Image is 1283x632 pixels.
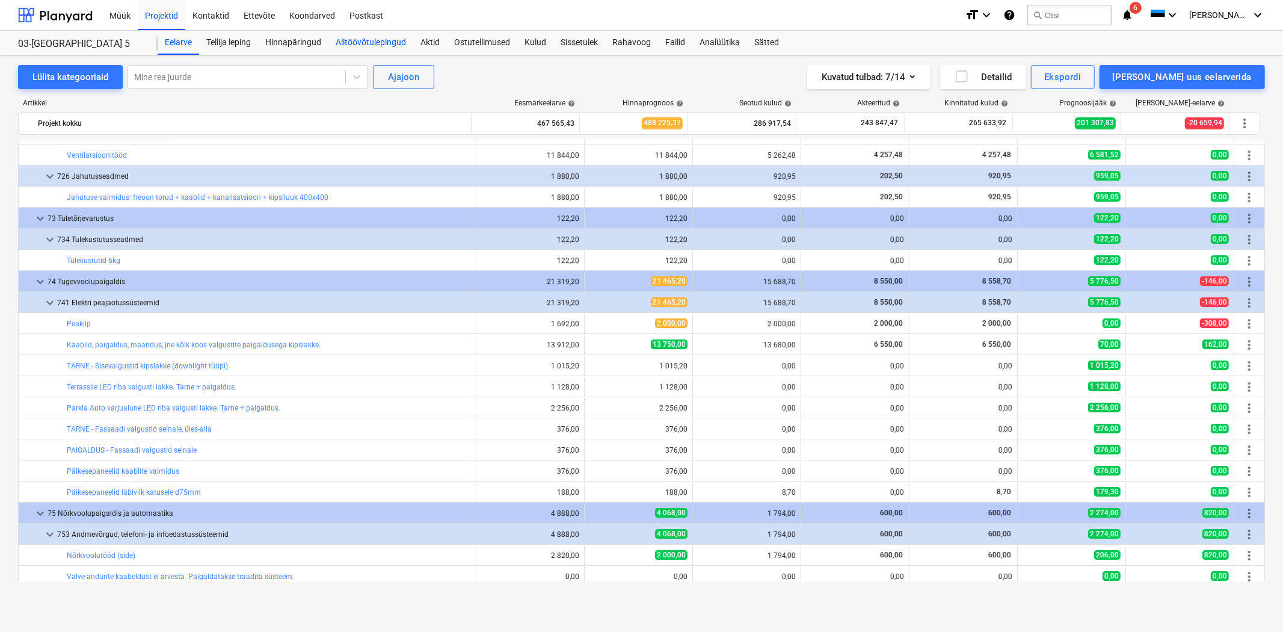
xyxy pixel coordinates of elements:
span: 600,00 [987,530,1012,538]
span: Rohkem tegevusi [1242,506,1257,521]
i: notifications [1121,8,1133,22]
a: Aktid [413,31,447,55]
div: 2 820,00 [481,551,579,560]
span: Rohkem tegevusi [1242,317,1257,331]
div: 1 692,00 [481,320,579,328]
a: Peakilp [67,320,91,328]
div: Rahavoog [605,31,658,55]
span: 162,00 [1202,339,1229,349]
span: 265 633,92 [968,118,1008,128]
div: 1 128,00 [481,383,579,391]
span: 201 307,83 [1075,117,1116,129]
span: -308,00 [1200,318,1229,328]
div: 122,20 [481,235,579,244]
div: 0,00 [806,425,904,433]
div: 376,00 [589,446,688,454]
button: Ekspordi [1031,65,1094,89]
span: 21 465,20 [651,297,688,307]
div: 1 794,00 [698,530,796,539]
div: 0,00 [914,214,1012,223]
div: Hinnapäringud [258,31,328,55]
div: Eesmärkeelarve [514,99,575,107]
div: 920,95 [698,172,796,181]
div: 1 880,00 [589,193,688,202]
span: Rohkem tegevusi [1242,296,1257,310]
span: 202,50 [879,193,904,201]
span: 1 128,00 [1088,382,1121,391]
div: 0,00 [806,404,904,412]
div: 376,00 [481,446,579,454]
span: 0,00 [1211,234,1229,244]
a: Tulekustutid 6kg [67,256,120,265]
span: help [1107,100,1116,107]
span: Rohkem tegevusi [1237,116,1252,131]
span: 2 000,00 [981,319,1012,327]
div: 1 880,00 [481,172,579,181]
div: 15 688,70 [698,299,796,307]
span: 600,00 [987,551,1012,559]
div: 4 888,00 [481,530,579,539]
span: 243 847,47 [860,118,899,128]
div: 0,00 [914,235,1012,244]
div: 0,00 [806,362,904,370]
div: 0,00 [806,256,904,265]
i: keyboard_arrow_down [1251,8,1265,22]
span: 122,20 [1094,234,1121,244]
div: 13 680,00 [698,341,796,349]
div: 0,00 [698,256,796,265]
span: Rohkem tegevusi [1242,569,1257,584]
span: 488 225,37 [642,117,683,129]
span: 820,00 [1202,508,1229,518]
a: Parkla Auto varjualune LED riba valgusti lakke. Tarne + paigaldus. [67,404,280,412]
span: keyboard_arrow_down [43,296,57,310]
div: 376,00 [589,425,688,433]
div: 4 888,00 [481,509,579,518]
span: 4 068,00 [655,529,688,539]
div: 376,00 [589,467,688,476]
span: 179,30 [1094,487,1121,497]
a: Päikesepaneelid kaablite valmidus [67,467,179,476]
div: 0,00 [806,214,904,223]
span: 0,00 [1211,487,1229,497]
span: 4 257,48 [981,150,1012,159]
span: -146,00 [1200,297,1229,307]
div: 2 256,00 [481,404,579,412]
a: Failid [658,31,692,55]
div: 0,00 [914,446,1012,454]
span: 0,00 [1211,382,1229,391]
div: 467 565,43 [476,114,574,133]
div: 0,00 [914,256,1012,265]
div: 0,00 [914,362,1012,370]
div: 75 Nõrkvoolupaigaldis ja automaatika [48,504,471,523]
div: 726 Jahutusseadmed [57,167,471,186]
div: Eelarve [158,31,199,55]
div: 0,00 [914,467,1012,476]
a: Tellija leping [199,31,258,55]
a: Analüütika [692,31,747,55]
span: 600,00 [879,509,904,517]
div: 1 794,00 [698,509,796,518]
div: 74 Tugevvoolupaigaldis [48,272,471,291]
a: PAIGALDUS - Fassaadi valgustid seinale [67,446,197,454]
div: 11 844,00 [589,151,688,160]
span: 13 750,00 [651,339,688,349]
a: Ostutellimused [447,31,517,55]
div: 734 Tulekustutusseadmed [57,230,471,249]
div: 0,00 [806,235,904,244]
span: 0,00 [1211,213,1229,223]
div: 1 880,00 [481,193,579,202]
div: 122,20 [481,256,579,265]
span: help [565,100,575,107]
div: Kinnitatud kulud [944,99,1008,107]
div: 21 319,20 [481,277,579,286]
span: 4 257,48 [873,150,904,159]
span: 820,00 [1202,550,1229,560]
div: 0,00 [698,467,796,476]
span: 5 776,50 [1088,276,1121,286]
span: 0,00 [1211,150,1229,160]
span: keyboard_arrow_down [43,527,57,542]
span: 600,00 [879,530,904,538]
span: 6 550,00 [981,340,1012,349]
iframe: Chat Widget [1223,574,1283,632]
